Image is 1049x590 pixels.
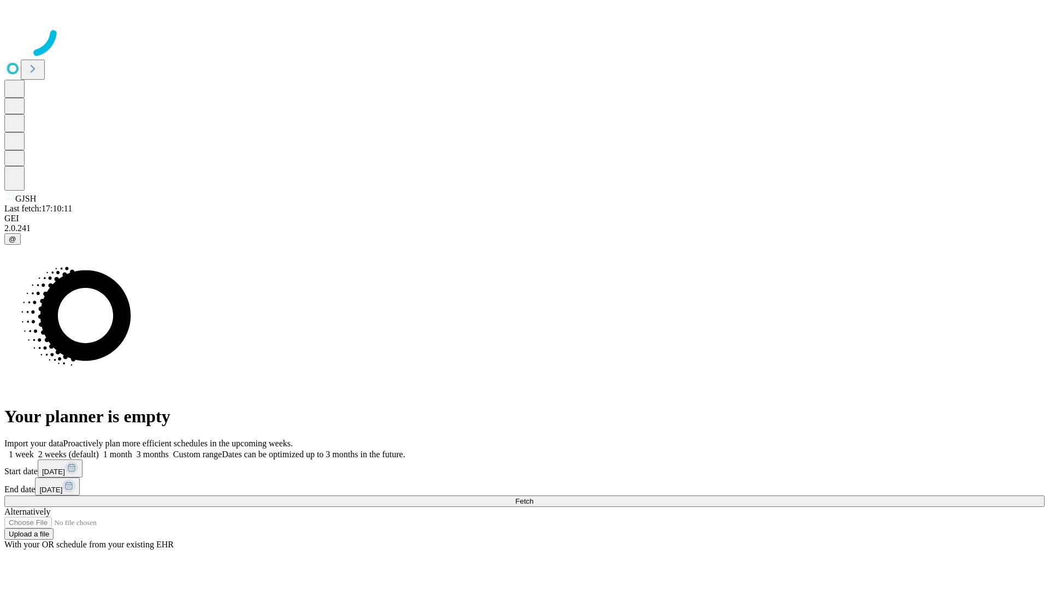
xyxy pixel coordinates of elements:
[4,204,72,213] span: Last fetch: 17:10:11
[35,477,80,495] button: [DATE]
[4,477,1045,495] div: End date
[4,495,1045,507] button: Fetch
[4,540,174,549] span: With your OR schedule from your existing EHR
[103,450,132,459] span: 1 month
[4,233,21,245] button: @
[4,439,63,448] span: Import your data
[137,450,169,459] span: 3 months
[9,235,16,243] span: @
[15,194,36,203] span: GJSH
[38,459,82,477] button: [DATE]
[4,528,54,540] button: Upload a file
[4,406,1045,427] h1: Your planner is empty
[4,214,1045,223] div: GEI
[4,223,1045,233] div: 2.0.241
[4,507,50,516] span: Alternatively
[515,497,533,505] span: Fetch
[39,486,62,494] span: [DATE]
[9,450,34,459] span: 1 week
[42,468,65,476] span: [DATE]
[38,450,99,459] span: 2 weeks (default)
[173,450,222,459] span: Custom range
[222,450,405,459] span: Dates can be optimized up to 3 months in the future.
[63,439,293,448] span: Proactively plan more efficient schedules in the upcoming weeks.
[4,459,1045,477] div: Start date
